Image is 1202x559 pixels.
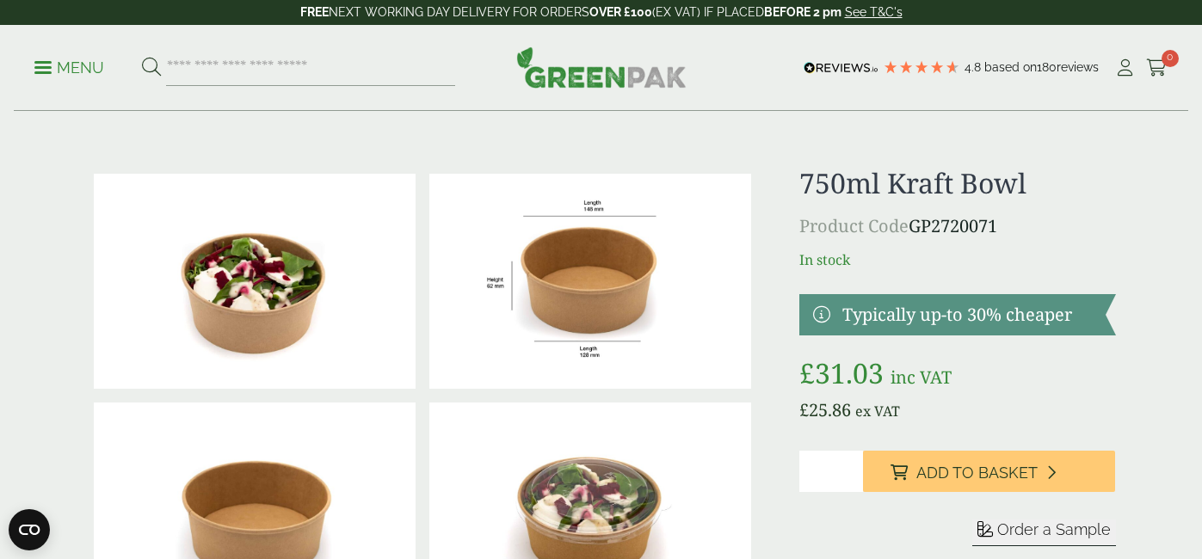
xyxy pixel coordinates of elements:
[799,354,815,391] span: £
[799,249,1115,270] p: In stock
[799,354,884,391] bdi: 31.03
[799,214,909,237] span: Product Code
[799,398,851,421] bdi: 25.86
[804,62,878,74] img: REVIEWS.io
[1114,59,1136,77] i: My Account
[997,520,1111,538] span: Order a Sample
[429,174,751,389] img: KraftBowl_750
[855,402,900,421] span: ex VAT
[845,5,903,19] a: See T&C's
[9,509,50,550] button: Open CMP widget
[94,174,416,389] img: Kraft Bowl 750ml With Goats Cheese Salad Open
[764,5,841,19] strong: BEFORE 2 pm
[1146,59,1168,77] i: Cart
[799,167,1115,200] h1: 750ml Kraft Bowl
[863,451,1116,492] button: Add to Basket
[891,365,952,389] span: inc VAT
[799,213,1115,239] p: GP2720071
[883,59,960,75] div: 4.78 Stars
[589,5,652,19] strong: OVER £100
[799,398,809,421] span: £
[1162,50,1179,67] span: 0
[300,5,329,19] strong: FREE
[1057,60,1099,74] span: reviews
[516,46,687,88] img: GreenPak Supplies
[1146,55,1168,81] a: 0
[972,519,1116,546] button: Order a Sample
[916,464,1038,482] span: Add to Basket
[1037,60,1057,74] span: 180
[965,60,984,74] span: 4.8
[984,60,1037,74] span: Based on
[34,58,104,78] p: Menu
[34,58,104,75] a: Menu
